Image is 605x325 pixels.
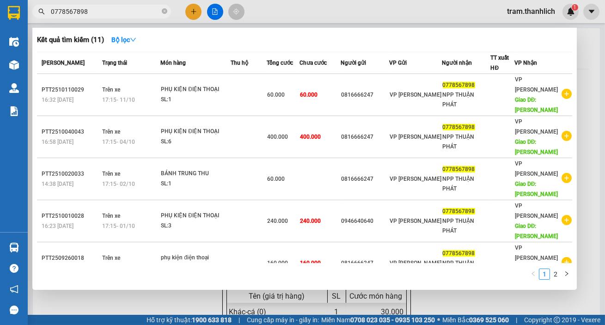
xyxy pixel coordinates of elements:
span: VP [PERSON_NAME] [515,160,558,177]
div: SL: 1 [161,179,230,189]
span: Trên xe [102,213,120,219]
button: right [561,269,572,280]
span: VP [PERSON_NAME] [515,202,558,219]
span: Giao DĐ: [PERSON_NAME] [515,223,558,239]
span: down [130,37,136,43]
img: solution-icon [9,106,19,116]
span: VP [PERSON_NAME] [390,218,441,224]
span: search [38,8,45,15]
div: NPP THUẬN PHÁT [443,258,490,278]
div: 0816666247 [341,132,389,142]
div: PTT2509260018 [42,253,99,263]
img: logo-vxr [8,6,20,20]
div: SL: 6 [161,137,230,147]
span: 16:58 [DATE] [42,139,73,145]
button: Bộ lọcdown [104,32,144,47]
li: 2 [550,269,561,280]
span: VP [PERSON_NAME] [390,92,441,98]
div: PTT2510010028 [42,211,99,221]
div: PHỤ KIỆN ĐIỆN THOẠI [161,211,230,221]
div: Nhận: VP [GEOGRAPHIC_DATA] [81,54,166,74]
span: 400.000 [267,134,288,140]
span: Trên xe [102,86,120,93]
span: VP Gửi [389,60,407,66]
span: Món hàng [160,60,186,66]
a: 1 [539,269,550,279]
span: Giao DĐ: [PERSON_NAME] [515,97,558,113]
div: Gửi: VP [PERSON_NAME] [7,54,76,74]
span: TT xuất HĐ [491,55,509,71]
span: 0778567898 [443,208,475,215]
span: VP Nhận [514,60,537,66]
span: question-circle [10,264,18,273]
div: 0816666247 [341,90,389,100]
span: plus-circle [562,173,572,183]
span: Người nhận [442,60,472,66]
span: left [531,271,536,276]
img: warehouse-icon [9,243,19,252]
div: PTT2510110029 [42,85,99,95]
div: PHỤ KIỆN ĐIỆN THOẠI [161,85,230,95]
span: VP [PERSON_NAME] [390,176,441,182]
span: plus-circle [562,257,572,267]
span: message [10,306,18,314]
span: plus-circle [562,131,572,141]
img: warehouse-icon [9,60,19,70]
span: 60.000 [300,92,318,98]
span: VP [PERSON_NAME] [515,118,558,135]
text: PTT2510120001 [52,39,121,49]
span: 60.000 [267,176,285,182]
div: BÁNH TRUNG THU [161,169,230,179]
div: NPP THUẬN PHÁT [443,132,490,152]
span: 17:15 - 11/10 [102,97,135,103]
div: PHỤ KIỆN ĐIỆN THOẠI [161,127,230,137]
span: 240.000 [300,218,321,224]
span: close-circle [162,8,167,14]
li: Next Page [561,269,572,280]
div: phụ kiện điện thoại [161,253,230,263]
div: 0816666247 [341,174,389,184]
span: [PERSON_NAME] [42,60,85,66]
span: Giao DĐ: [PERSON_NAME] [515,181,558,197]
span: 16:23 [DATE] [42,223,73,229]
span: VP [PERSON_NAME] [390,260,441,266]
span: Trạng thái [102,60,127,66]
span: Trên xe [102,129,120,135]
strong: Bộ lọc [111,36,136,43]
span: Trên xe [102,255,120,261]
span: Trên xe [102,171,120,177]
span: 400.000 [300,134,321,140]
span: 16:32 [DATE] [42,97,73,103]
div: NPP THUẬN PHÁT [443,216,490,236]
div: NPP THUẬN PHÁT [443,90,490,110]
li: 1 [539,269,550,280]
span: plus-circle [562,215,572,225]
span: 17:15 - 02/10 [102,181,135,187]
span: plus-circle [562,89,572,99]
span: 60.000 [267,92,285,98]
span: Người gửi [341,60,366,66]
span: close-circle [162,7,167,16]
span: 17:15 - 04/10 [102,139,135,145]
div: 0816666247 [341,258,389,268]
span: 240.000 [267,218,288,224]
span: Giao DĐ: [PERSON_NAME] [515,139,558,155]
span: VP [PERSON_NAME] [515,76,558,93]
span: notification [10,285,18,294]
span: Thu hộ [231,60,248,66]
a: 2 [550,269,561,279]
span: 0778567898 [443,124,475,130]
span: 0778567898 [443,250,475,257]
div: PTT2510020033 [42,169,99,179]
h3: Kết quả tìm kiếm ( 11 ) [37,35,104,45]
div: NPP THUẬN PHÁT [443,174,490,194]
input: Tìm tên, số ĐT hoặc mã đơn [51,6,160,17]
li: Previous Page [528,269,539,280]
div: 0946640640 [341,216,389,226]
div: SL: 3 [161,221,230,231]
span: 14:38 [DATE] [42,181,73,187]
span: 160.000 [300,260,321,266]
button: left [528,269,539,280]
span: Tổng cước [267,60,293,66]
span: 160.000 [267,260,288,266]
